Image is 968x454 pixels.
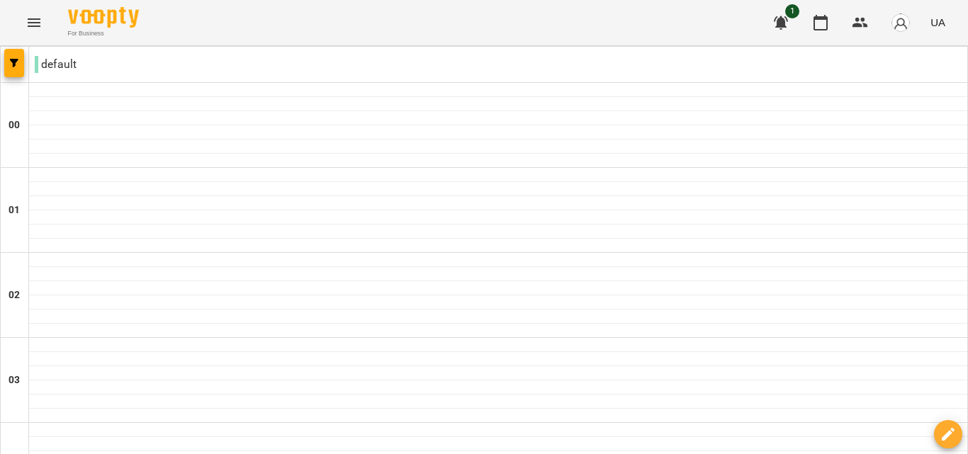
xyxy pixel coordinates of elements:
button: UA [925,9,951,35]
img: Voopty Logo [68,7,139,28]
h6: 02 [9,288,20,303]
button: Menu [17,6,51,40]
h6: 00 [9,118,20,133]
p: default [35,56,77,73]
h6: 01 [9,203,20,218]
span: 1 [785,4,799,18]
span: UA [930,15,945,30]
h6: 03 [9,373,20,388]
span: For Business [68,29,139,38]
img: avatar_s.png [891,13,911,33]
